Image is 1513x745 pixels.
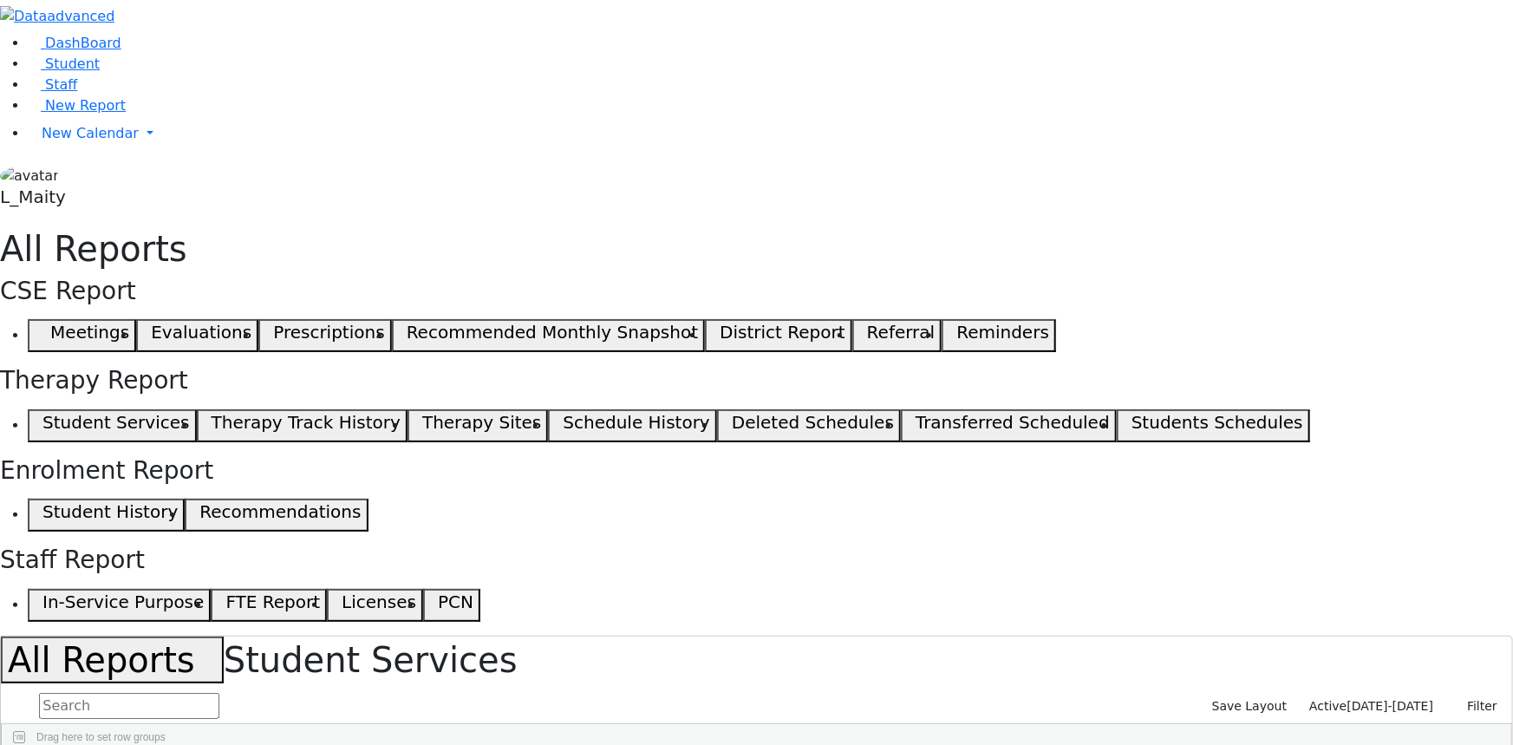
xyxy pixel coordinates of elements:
h5: Meetings [50,322,129,343]
h5: In-Service Purpose [42,591,204,612]
span: Staff [45,76,77,93]
button: Recommendations [185,499,368,532]
h5: Students Schedules [1131,412,1303,433]
button: Referral [852,319,942,352]
h5: Recommendations [199,501,361,522]
h5: District Report [720,322,845,343]
button: Prescriptions [258,319,391,352]
h5: Transferred Scheduled [916,412,1110,433]
h5: Reminders [956,322,1049,343]
span: Student [45,56,100,72]
button: Student History [28,499,185,532]
button: Transferred Scheduled [901,409,1117,442]
span: DashBoard [45,35,121,51]
button: PCN [423,589,480,622]
button: Students Schedules [1117,409,1310,442]
h5: Student History [42,501,178,522]
button: Schedule History [548,409,716,442]
span: New Calendar [42,125,139,141]
h5: Referral [867,322,936,343]
button: Deleted Schedules [717,409,901,442]
span: [DATE]-[DATE] [1347,699,1434,713]
h5: Therapy Sites [422,412,541,433]
h5: Deleted Schedules [732,412,894,433]
a: New Calendar [28,116,1513,151]
button: In-Service Purpose [28,589,211,622]
h5: Prescriptions [273,322,384,343]
h5: Recommended Monthly Snapshot [407,322,698,343]
button: All Reports [1,637,224,683]
button: Licenses [327,589,423,622]
h5: Therapy Track History [212,412,401,433]
h5: Licenses [342,591,416,612]
span: Drag here to set row groups [36,731,166,743]
h5: Schedule History [564,412,710,433]
input: Search [39,693,219,719]
h5: Student Services [42,412,189,433]
button: Reminders [942,319,1056,352]
button: Therapy Sites [408,409,548,442]
button: Evaluations [136,319,258,352]
h5: FTE Report [225,591,320,612]
h1: Student Services [1,637,1512,683]
button: Recommended Monthly Snapshot [392,319,706,352]
button: Student Services [28,409,197,442]
a: New Report [28,97,126,114]
h5: Evaluations [151,322,251,343]
a: DashBoard [28,35,121,51]
h5: PCN [438,591,473,612]
button: Save Layout [1204,693,1295,720]
button: Therapy Track History [197,409,408,442]
button: Meetings [28,319,136,352]
button: FTE Report [211,589,327,622]
span: Active [1309,699,1347,713]
button: Filter [1445,693,1505,720]
a: Student [28,56,100,72]
a: Staff [28,76,77,93]
span: New Report [45,97,126,114]
button: District Report [705,319,852,352]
